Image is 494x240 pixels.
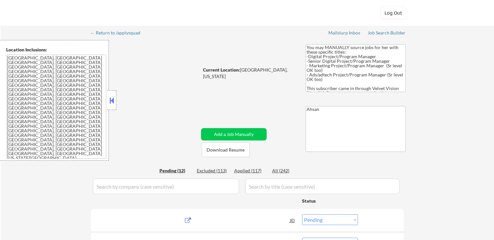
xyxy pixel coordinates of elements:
[203,67,240,73] strong: Current Location:
[202,142,250,157] button: Download Resume
[289,214,296,226] div: JD
[6,47,106,53] div: Location Inclusions:
[302,195,358,207] div: Status
[90,31,146,35] div: ← Return to /applysquad
[159,167,192,174] div: Pending (12)
[328,31,361,35] div: Mailslurp Inbox
[93,179,239,194] input: Search by company (case sensitive)
[368,30,406,37] a: Job Search Builder
[234,167,267,174] div: Applied (117)
[380,7,406,20] button: Log Out
[201,128,267,140] button: Add a Job Manually
[90,30,146,37] a: ← Return to /applysquad
[203,67,295,79] div: [GEOGRAPHIC_DATA], [US_STATE]
[245,179,399,194] input: Search by title (case sensitive)
[328,30,361,37] a: Mailslurp Inbox
[197,167,229,174] div: Excluded (113)
[368,31,406,35] div: Job Search Builder
[272,167,305,174] div: All (242)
